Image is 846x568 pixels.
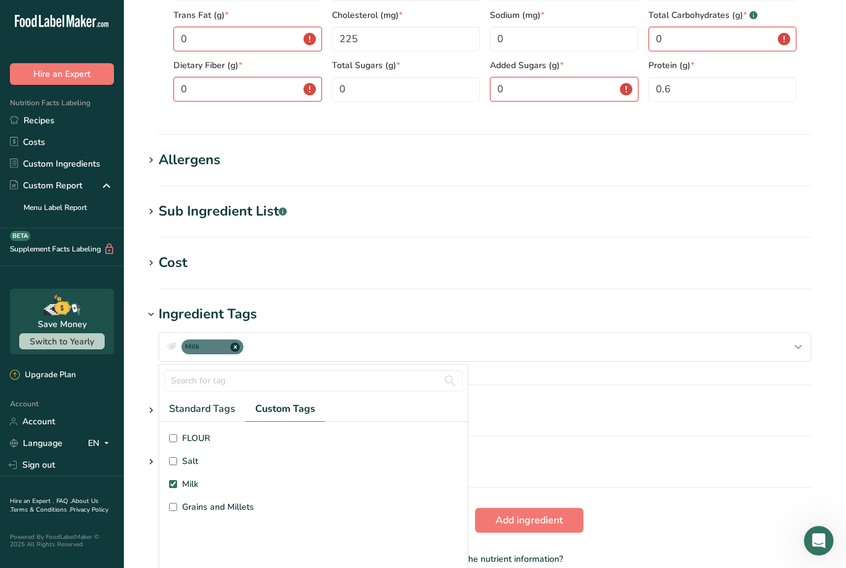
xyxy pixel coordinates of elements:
a: FAQ . [56,497,71,505]
div: Upgrade Plan [10,369,76,382]
div: Save Money [38,318,87,331]
span: x [230,343,240,352]
button: Add ingredient [475,508,583,533]
button: Help me choose a plan! [110,287,232,312]
a: About Us . [10,497,98,514]
span: Custom Tags [255,401,315,416]
input: Search for tag [164,370,463,391]
a: Privacy Policy [70,505,108,514]
div: LIA says… [10,71,238,174]
button: Can I import my recipes & Ingredients from another software? [16,349,232,385]
span: Salt [182,455,198,468]
input: Grains and Millets [169,503,177,511]
span: Add ingredient [495,513,563,528]
div: Thanks for visiting [DOMAIN_NAME]!Select from our common questions below or send us a message to ... [10,71,203,147]
span: Milk [185,342,228,352]
button: Home [194,5,217,28]
span: Total Carbohydrates (g) [648,9,797,22]
div: Ingredient Tags [159,304,257,325]
span: Sodium (mg) [490,9,639,22]
span: Trans Fat (g) [173,9,322,22]
div: Cost [159,253,187,273]
span: Grains and Millets [182,500,254,513]
div: Close [217,5,240,27]
button: Can I hire an expert? [123,318,232,343]
div: Allergens [159,150,220,170]
div: BETA [10,231,30,241]
p: Don't have all the nutrient information? [144,553,826,566]
div: Thanks for visiting [DOMAIN_NAME]! Select from our common questions below or send us a message to... [20,79,193,139]
button: Chat with a product specialist [84,194,232,219]
span: Total Sugars (g) [332,59,481,72]
button: Milk x [159,332,811,362]
span: Standard Tags [169,401,235,416]
input: FLOUR [169,434,177,442]
p: The team can also help [60,15,154,28]
input: Salt [169,457,177,465]
button: go back [8,5,32,28]
a: Language [10,432,63,454]
a: Hire an Expert . [10,497,54,505]
iframe: Intercom live chat [804,526,834,556]
button: Hire an Expert [10,63,114,85]
button: Switch to Yearly [19,333,105,349]
a: Terms & Conditions . [11,505,70,514]
span: Added Sugars (g) [490,59,639,72]
span: Cholesterol (mg) [332,9,481,22]
span: FLOUR [182,432,210,445]
span: Switch to Yearly [30,336,94,347]
input: Milk [169,480,177,488]
span: Protein (g) [648,59,797,72]
div: Custom Report [10,179,82,192]
div: Powered By FoodLabelMaker © 2025 All Rights Reserved [10,533,114,548]
button: Are you regulatory compliant? [82,225,232,250]
div: Sub Ingredient List [159,201,287,222]
span: Milk [182,478,198,491]
button: How do I create a Nutrition label [72,256,232,281]
div: LIA • [DATE] [20,149,66,157]
button: Do you offer API integrations [88,391,232,416]
div: EN [88,436,114,451]
img: Profile image for LIA [35,7,55,27]
h1: LIA [60,6,76,15]
span: Dietary Fiber (g) [173,59,322,72]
